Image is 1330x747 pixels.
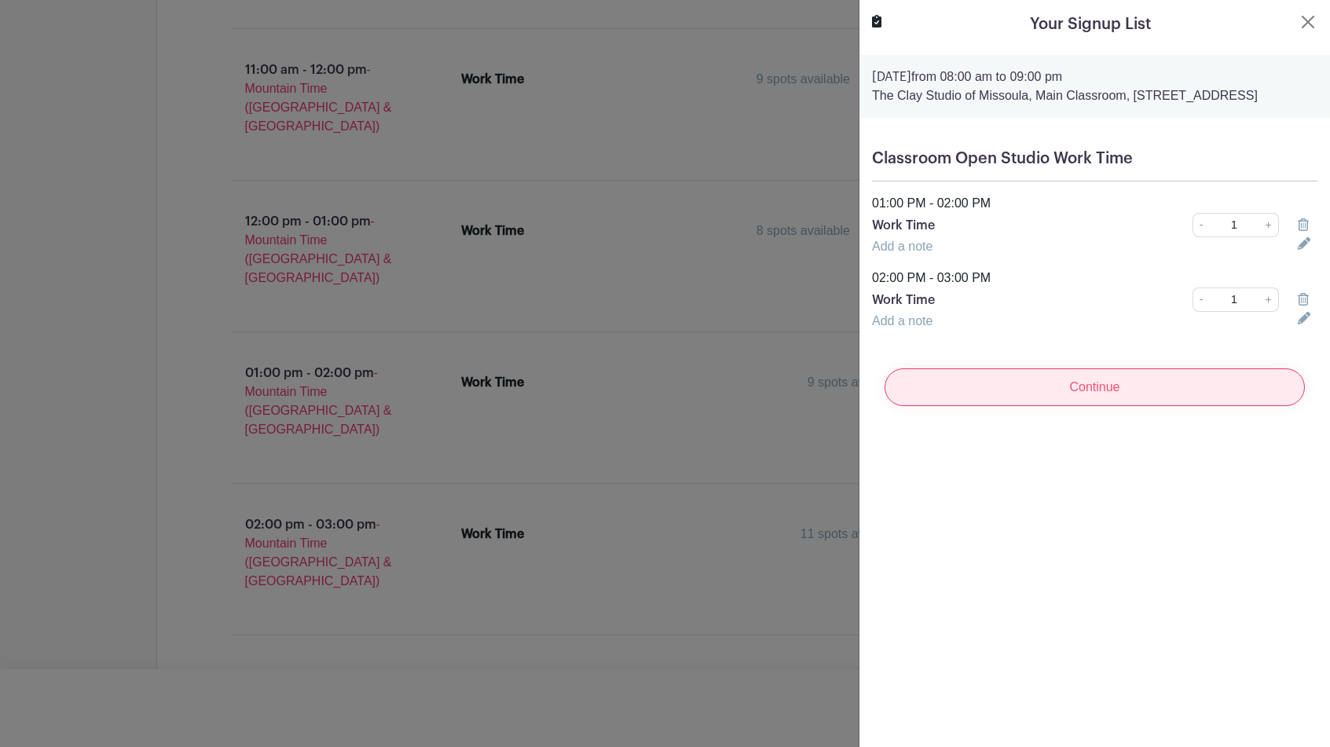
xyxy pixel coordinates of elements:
a: - [1193,287,1210,312]
a: Add a note [872,240,932,253]
p: Work Time [872,216,1124,235]
p: from 08:00 am to 09:00 pm [872,68,1317,86]
a: + [1259,213,1279,237]
p: Work Time [872,291,1124,309]
div: 01:00 PM - 02:00 PM [863,194,1327,213]
input: Continue [885,368,1305,406]
p: The Clay Studio of Missoula, Main Classroom, [STREET_ADDRESS] [872,86,1317,105]
h5: Your Signup List [1030,13,1151,36]
h5: Classroom Open Studio Work Time [872,149,1317,168]
a: Add a note [872,314,932,328]
button: Close [1299,13,1317,31]
div: 02:00 PM - 03:00 PM [863,269,1327,287]
a: + [1259,287,1279,312]
strong: [DATE] [872,71,911,83]
a: - [1193,213,1210,237]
